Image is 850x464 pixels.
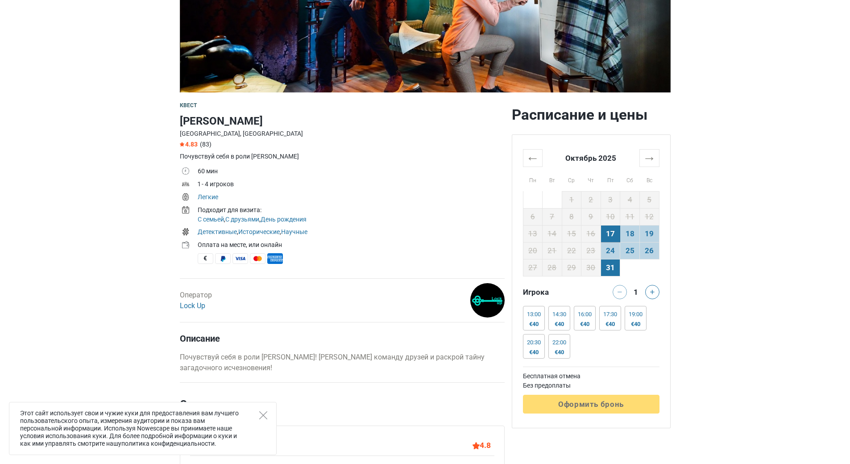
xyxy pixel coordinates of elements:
[543,242,562,259] td: 21
[198,240,505,250] div: Оплата на месте, или онлайн
[552,311,566,318] div: 14:30
[543,259,562,276] td: 28
[543,149,640,167] th: Октябрь 2025
[581,167,601,191] th: Чт
[198,179,505,192] td: 1 - 4 игроков
[198,216,224,223] a: С семьей
[552,339,566,346] div: 22:00
[527,311,541,318] div: 13:00
[281,228,307,235] a: Научные
[180,290,212,311] div: Оператор
[603,321,617,328] div: €40
[639,167,659,191] th: Вс
[578,311,592,318] div: 16:00
[620,167,640,191] th: Сб
[180,396,505,426] h2: Отзывы игроков
[639,149,659,167] th: →
[180,352,505,373] p: Почувствуй себя в роли [PERSON_NAME]! [PERSON_NAME] команду друзей и раскрой тайну загадочного ис...
[562,225,581,242] td: 15
[470,283,505,318] img: 38af86134b65d0f1l.png
[639,225,659,242] td: 19
[198,253,213,264] span: Наличные
[512,106,671,124] h2: Расписание и цены
[543,208,562,225] td: 7
[523,208,543,225] td: 6
[198,205,505,226] td: , ,
[261,216,307,223] a: День рождения
[639,242,659,259] td: 26
[620,208,640,225] td: 11
[629,311,643,318] div: 19:00
[543,167,562,191] th: Вт
[519,285,591,299] div: Игрока
[527,321,541,328] div: €40
[630,285,641,297] div: 1
[581,191,601,208] td: 2
[620,225,640,242] td: 18
[562,259,581,276] td: 29
[620,191,640,208] td: 4
[523,259,543,276] td: 27
[198,193,218,201] a: Легкие
[180,142,184,146] img: Star
[581,225,601,242] td: 16
[527,349,541,356] div: €40
[180,152,505,161] div: Почувствуй себя в роли [PERSON_NAME]
[180,301,205,310] a: Lock Up
[581,208,601,225] td: 9
[523,149,543,167] th: ←
[581,259,601,276] td: 30
[552,349,566,356] div: €40
[473,439,491,451] div: 4.8
[267,253,283,264] span: American Express
[629,321,643,328] div: €40
[601,242,620,259] td: 24
[9,402,277,455] div: Этот сайт использует свои и чужие куки для предоставления вам лучшего пользовательского опыта, из...
[225,216,259,223] a: С друзьями
[543,225,562,242] td: 14
[578,321,592,328] div: €40
[552,321,566,328] div: €40
[562,191,581,208] td: 1
[601,208,620,225] td: 10
[601,191,620,208] td: 3
[639,191,659,208] td: 5
[601,225,620,242] td: 17
[215,253,231,264] span: PayPal
[562,167,581,191] th: Ср
[180,333,505,344] h4: Описание
[180,129,505,138] div: [GEOGRAPHIC_DATA], [GEOGRAPHIC_DATA]
[523,167,543,191] th: Пн
[198,205,505,215] div: Подходит для визита:
[250,253,265,264] span: MasterCard
[523,381,659,390] td: Без предоплаты
[198,228,237,235] a: Детективные
[180,113,505,129] h1: [PERSON_NAME]
[603,311,617,318] div: 17:30
[180,141,198,148] span: 4.83
[581,242,601,259] td: 23
[523,372,659,381] td: Бесплатная отмена
[601,259,620,276] td: 31
[238,228,280,235] a: Исторические
[523,225,543,242] td: 13
[527,339,541,346] div: 20:30
[523,242,543,259] td: 20
[198,226,505,239] td: , ,
[601,167,620,191] th: Пт
[232,253,248,264] span: Visa
[562,208,581,225] td: 8
[200,141,211,148] span: (83)
[639,208,659,225] td: 12
[180,102,197,109] span: Квест
[198,166,505,179] td: 60 мин
[562,242,581,259] td: 22
[620,242,640,259] td: 25
[259,411,267,419] button: Close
